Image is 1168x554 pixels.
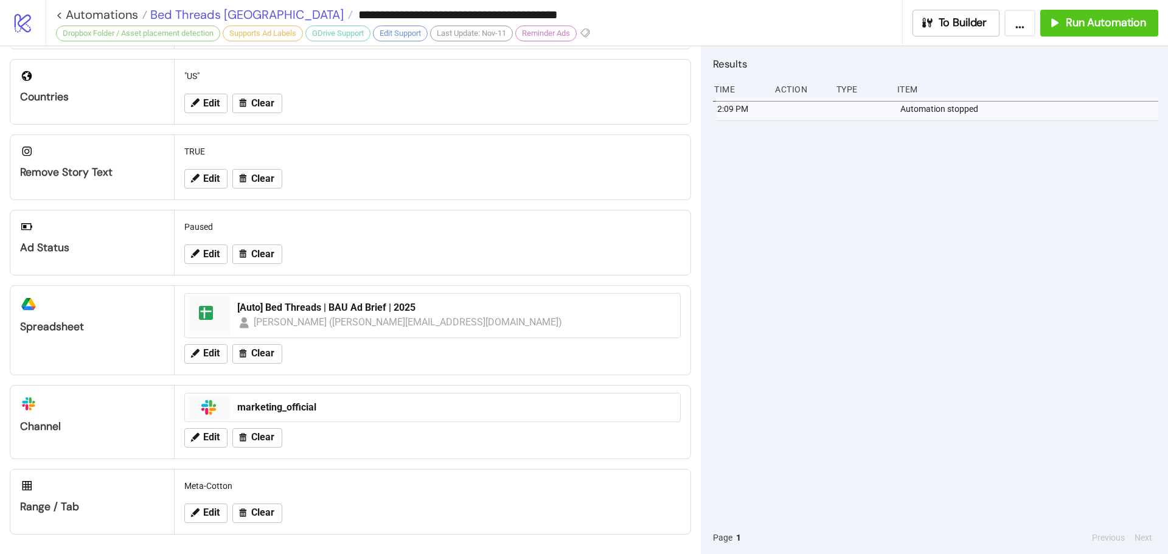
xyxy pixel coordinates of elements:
[899,97,1161,120] div: Automation stopped
[430,26,513,41] div: Last Update: Nov-11
[1066,16,1146,30] span: Run Automation
[20,500,164,514] div: Range / Tab
[251,173,274,184] span: Clear
[184,504,228,523] button: Edit
[254,314,563,330] div: [PERSON_NAME] ([PERSON_NAME][EMAIL_ADDRESS][DOMAIN_NAME])
[223,26,303,41] div: Supports Ad Labels
[1040,10,1158,36] button: Run Automation
[713,56,1158,72] h2: Results
[774,78,826,101] div: Action
[1004,10,1035,36] button: ...
[716,97,768,120] div: 2:09 PM
[203,432,220,443] span: Edit
[237,401,673,414] div: marketing_official
[305,26,370,41] div: GDrive Support
[896,78,1158,101] div: Item
[20,90,164,104] div: Countries
[251,249,274,260] span: Clear
[184,428,228,448] button: Edit
[515,26,577,41] div: Reminder Ads
[184,94,228,113] button: Edit
[232,94,282,113] button: Clear
[251,348,274,359] span: Clear
[203,173,220,184] span: Edit
[179,64,686,88] div: "US"
[56,9,147,21] a: < Automations
[912,10,1000,36] button: To Builder
[184,169,228,189] button: Edit
[232,428,282,448] button: Clear
[147,9,353,21] a: Bed Threads [GEOGRAPHIC_DATA]
[179,140,686,163] div: TRUE
[56,26,220,41] div: Dropbox Folder / Asset placement detection
[251,432,274,443] span: Clear
[232,244,282,264] button: Clear
[179,215,686,238] div: Paused
[203,348,220,359] span: Edit
[232,504,282,523] button: Clear
[203,98,220,109] span: Edit
[20,420,164,434] div: Channel
[251,98,274,109] span: Clear
[232,169,282,189] button: Clear
[20,320,164,334] div: Spreadsheet
[237,301,673,314] div: [Auto] Bed Threads | BAU Ad Brief | 2025
[203,507,220,518] span: Edit
[232,344,282,364] button: Clear
[147,7,344,23] span: Bed Threads [GEOGRAPHIC_DATA]
[1131,531,1156,544] button: Next
[179,474,686,497] div: Meta-Cotton
[373,26,428,41] div: Edit Support
[184,244,228,264] button: Edit
[732,531,745,544] button: 1
[20,165,164,179] div: Remove Story Text
[203,249,220,260] span: Edit
[251,507,274,518] span: Clear
[1088,531,1128,544] button: Previous
[939,16,987,30] span: To Builder
[20,241,164,255] div: Ad Status
[184,344,228,364] button: Edit
[713,531,732,544] span: Page
[713,78,765,101] div: Time
[835,78,888,101] div: Type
